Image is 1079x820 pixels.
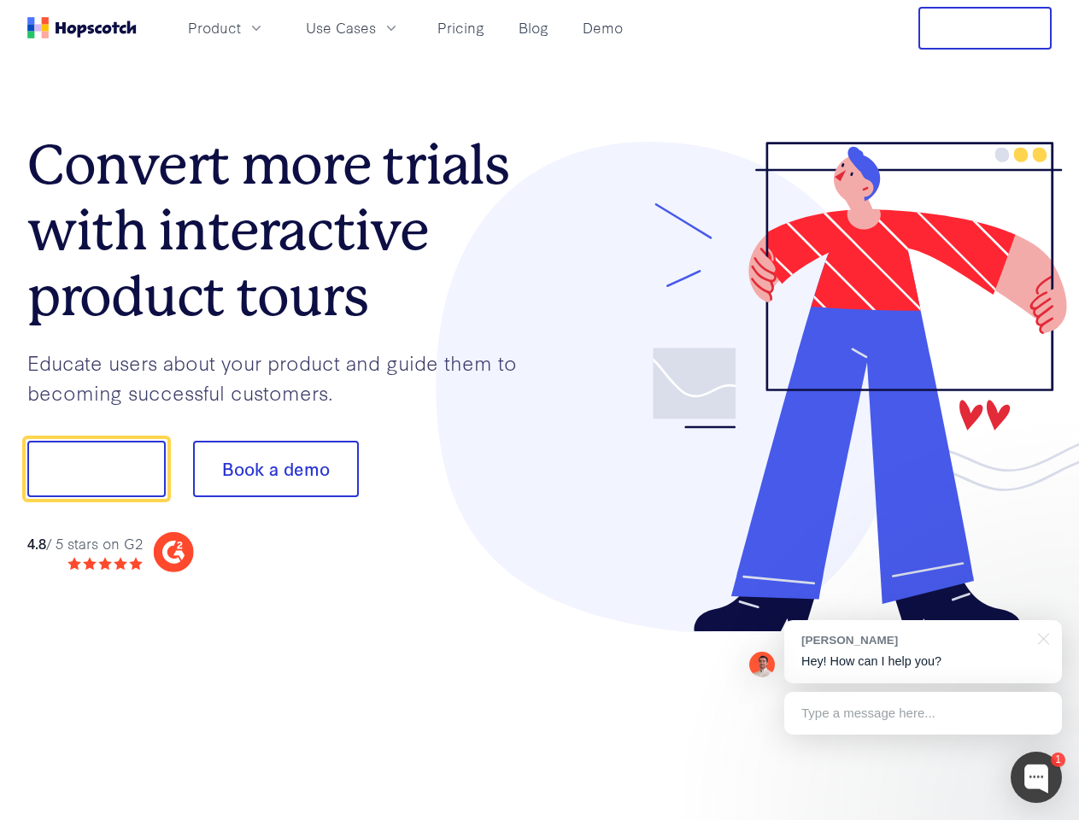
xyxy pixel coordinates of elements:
span: Use Cases [306,17,376,38]
a: Demo [576,14,630,42]
button: Use Cases [296,14,410,42]
button: Book a demo [193,441,359,497]
div: Type a message here... [784,692,1062,735]
span: Product [188,17,241,38]
p: Educate users about your product and guide them to becoming successful customers. [27,348,540,407]
p: Hey! How can I help you? [801,653,1045,671]
div: / 5 stars on G2 [27,533,143,554]
strong: 4.8 [27,533,46,553]
div: 1 [1051,753,1065,767]
button: Free Trial [918,7,1052,50]
a: Home [27,17,137,38]
a: Blog [512,14,555,42]
img: Mark Spera [749,652,775,677]
div: [PERSON_NAME] [801,632,1028,648]
button: Product [178,14,275,42]
h1: Convert more trials with interactive product tours [27,132,540,329]
button: Show me! [27,441,166,497]
a: Pricing [431,14,491,42]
